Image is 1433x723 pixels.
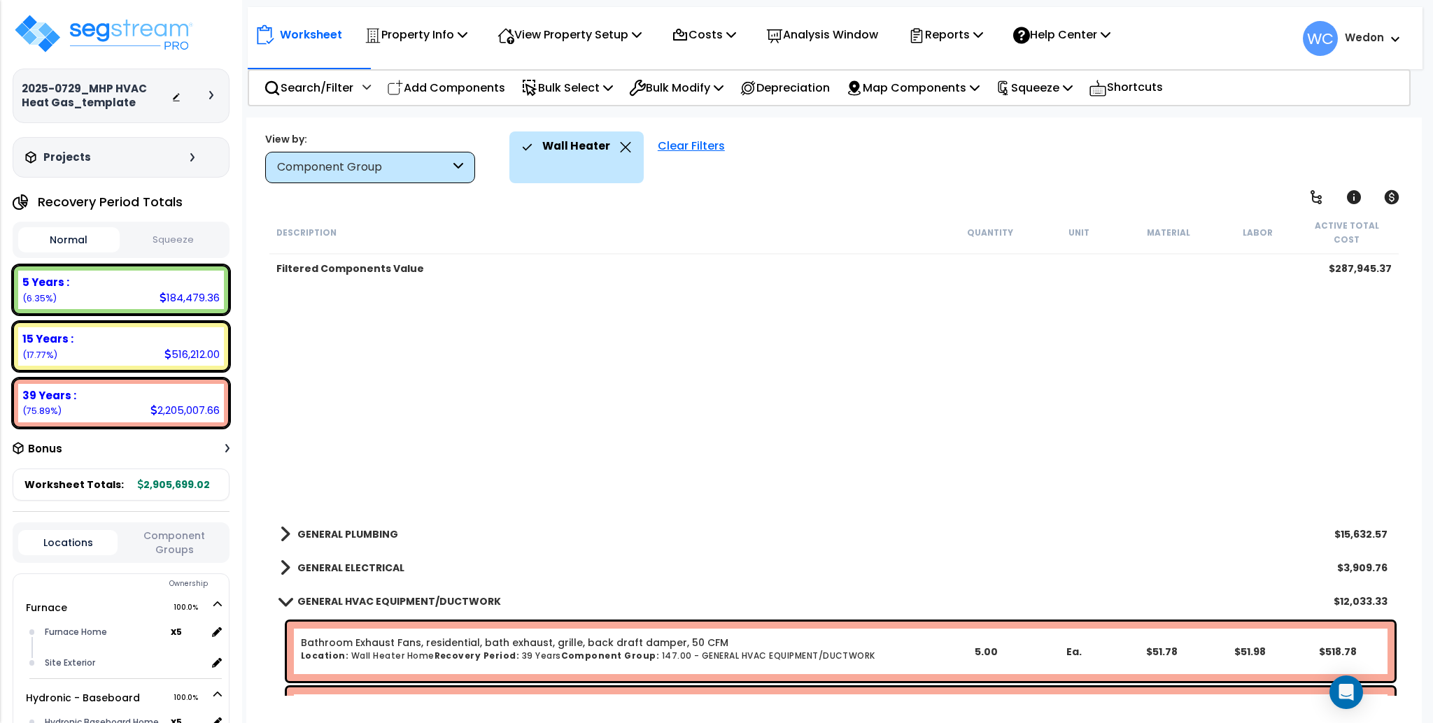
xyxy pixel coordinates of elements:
[301,650,348,661] b: Location:
[1119,644,1205,658] div: $51.78
[13,13,195,55] img: logo_pro_r.png
[387,78,505,97] p: Add Components
[41,654,206,671] div: Site Exterior
[26,691,140,705] a: Hydronic - Baseboard 100.0%
[160,290,220,305] div: 184,479.36
[22,349,57,361] small: (17.77%)
[996,78,1073,97] p: Squeeze
[277,159,450,176] div: Component Group
[301,636,728,650] a: Individual Item
[297,527,398,541] b: GENERAL PLUMBING
[276,262,424,275] b: Filtered Components Value
[43,150,91,164] h3: Projects
[26,601,67,615] a: Furnace 100.0%
[22,331,73,346] b: 15 Years :
[1068,227,1089,238] small: Unit
[521,78,613,97] p: Bulk Select
[561,650,660,661] b: Component Group:
[766,25,878,44] p: Analysis Window
[22,292,57,304] small: (6.35%)
[846,78,980,97] p: Map Components
[740,78,830,97] p: Depreciation
[1335,527,1388,541] div: $15,632.57
[651,131,732,183] div: Clear Filters
[264,78,353,97] p: Search/Filter
[365,25,467,44] p: Property Info
[379,71,513,104] div: Add Components
[1207,644,1293,658] div: $51.98
[1243,227,1273,238] small: Labor
[1147,227,1190,238] small: Material
[22,275,69,289] b: 5 Years :
[176,627,182,638] small: 5
[1081,71,1171,105] div: Shortcuts
[125,528,224,557] button: Component Groups
[41,575,229,592] div: Ownership
[943,644,1029,658] div: 5.00
[1329,262,1392,275] b: $287,945.37
[732,71,838,104] div: Depreciation
[22,82,171,110] h3: 2025-0729_MHP HVAC Heat Gas_template
[150,403,220,417] div: 2,205,007.66
[967,227,1013,238] small: Quantity
[265,132,475,146] div: View by:
[276,227,337,238] small: Description
[435,650,520,661] b: Recovery Period:
[497,25,642,44] p: View Property Setup
[1294,644,1381,658] div: $518.78
[280,25,342,44] p: Worksheet
[138,478,210,492] b: 2,905,699.02
[171,623,207,640] span: location multiplier
[672,25,736,44] p: Costs
[22,388,76,403] b: 39 Years :
[174,689,211,706] span: 100.0%
[908,25,983,44] p: Reports
[297,594,501,608] b: GENERAL HVAC EQUIPMENT/DUCTWORK
[629,78,723,97] p: Bulk Modify
[1334,594,1388,608] div: $12,033.33
[123,228,225,252] button: Squeeze
[542,137,610,155] p: Wall Heater
[1089,78,1163,98] p: Shortcuts
[1031,644,1117,658] div: Ea.
[18,227,120,252] button: Normal
[164,347,220,361] div: 516,212.00
[1013,25,1110,44] p: Help Center
[1345,30,1384,45] b: Wedon
[1303,21,1338,56] span: WC
[174,599,211,616] span: 100.0%
[41,624,170,640] div: Furnace Home
[1329,675,1363,709] div: Open Intercom Messenger
[1315,220,1379,245] small: Active Total Cost
[297,561,404,575] b: GENERAL ELECTRICAL
[1338,561,1388,575] div: $3,909.76
[24,478,124,492] span: Worksheet Totals:
[18,530,118,555] button: Locations
[171,624,182,638] b: x
[22,405,62,417] small: (75.89%)
[28,443,62,455] h3: Bonus
[301,651,942,660] h6: Wall Heater Home 39 Years 147.00 - GENERAL HVAC EQUIPMENT/DUCTWORK
[38,195,183,209] h4: Recovery Period Totals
